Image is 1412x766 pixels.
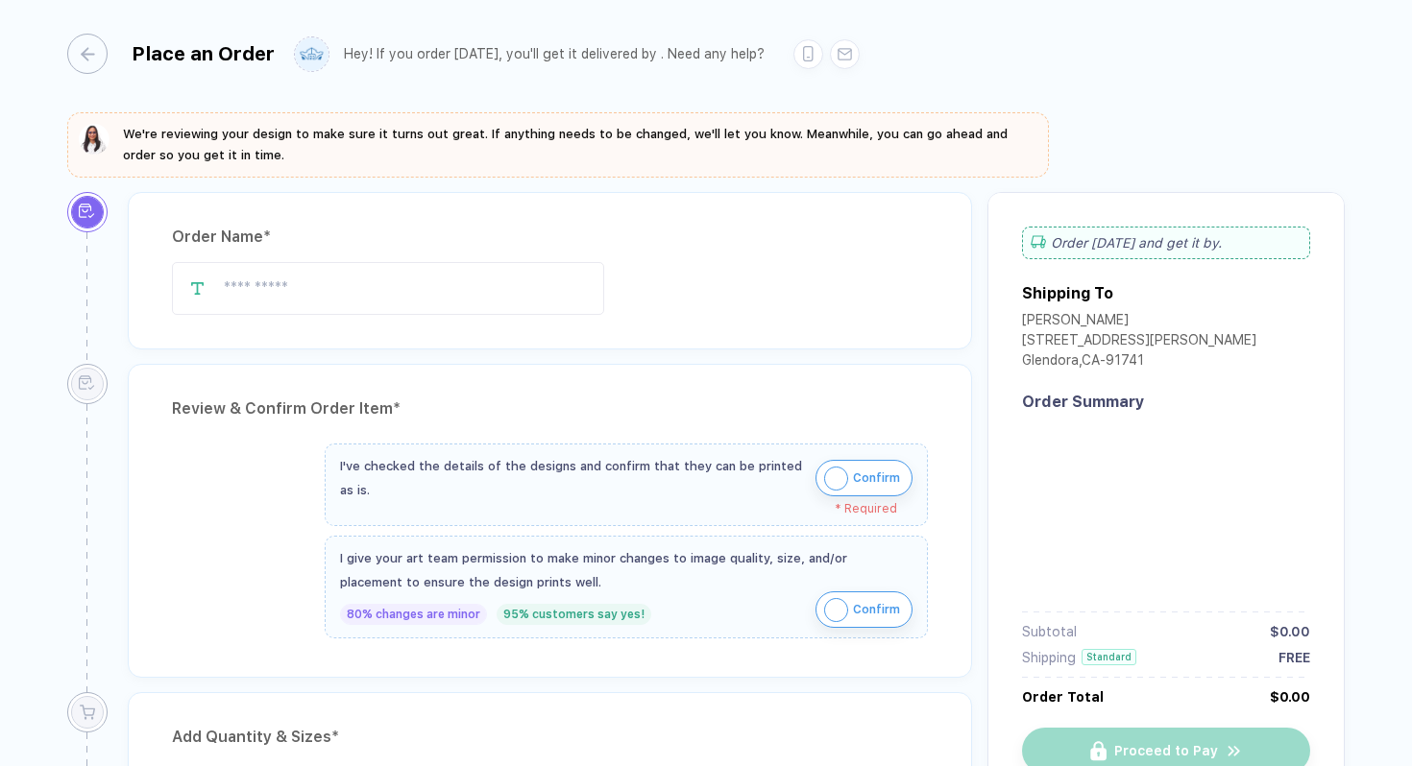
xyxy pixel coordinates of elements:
[1022,624,1077,639] div: Subtotal
[340,546,913,594] div: I give your art team permission to make minor changes to image quality, size, and/or placement to...
[1022,332,1256,352] div: [STREET_ADDRESS][PERSON_NAME]
[1022,284,1113,302] div: Shipping To
[79,124,1037,166] button: We're reviewing your design to make sure it turns out great. If anything needs to be changed, we'...
[1022,352,1256,372] div: Glendora , CA - 91741
[172,394,928,424] div: Review & Confirm Order Item
[853,594,900,625] span: Confirm
[1270,689,1310,705] div: $0.00
[340,502,897,515] div: * Required
[1022,312,1256,332] div: [PERSON_NAME]
[340,604,487,625] div: 80% changes are minor
[497,604,651,625] div: 95% customers say yes!
[344,46,765,62] div: Hey! If you order [DATE], you'll get it delivered by . Need any help?
[816,460,913,496] button: iconConfirm
[1278,650,1310,665] div: FREE
[132,42,275,65] div: Place an Order
[824,598,848,622] img: icon
[123,127,1008,162] span: We're reviewing your design to make sure it turns out great. If anything needs to be changed, we'...
[340,454,806,502] div: I've checked the details of the designs and confirm that they can be printed as is.
[1022,227,1310,259] div: Order [DATE] and get it by .
[853,463,900,493] span: Confirm
[295,37,329,71] img: user profile
[1022,650,1076,665] div: Shipping
[816,591,913,628] button: iconConfirm
[824,467,848,491] img: icon
[1082,649,1136,665] div: Standard
[172,722,928,753] div: Add Quantity & Sizes
[1270,624,1310,639] div: $0.00
[79,124,110,155] img: sophie
[1022,689,1104,705] div: Order Total
[1022,393,1310,411] div: Order Summary
[172,222,928,252] div: Order Name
